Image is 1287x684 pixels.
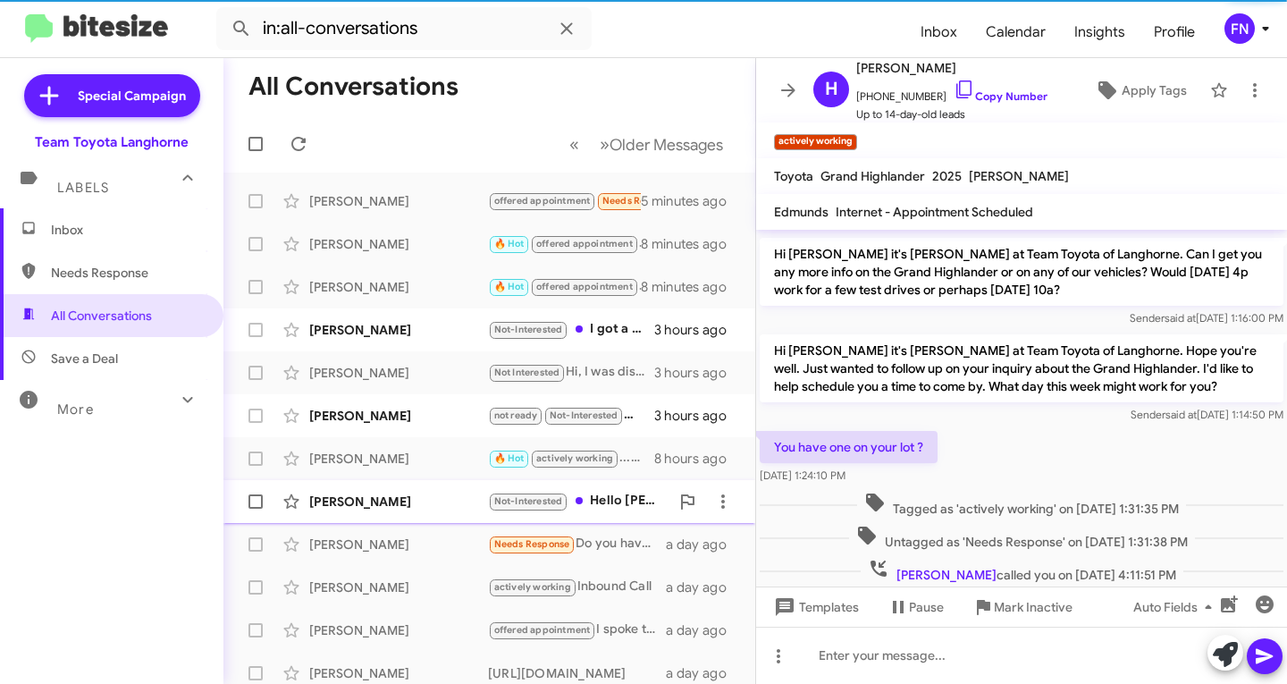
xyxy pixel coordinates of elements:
div: a day ago [666,536,741,553]
span: Labels [57,180,109,196]
span: Internet - Appointment Scheduled [836,204,1033,220]
span: 2025 [932,168,962,184]
nav: Page navigation example [559,126,734,163]
span: Apply Tags [1122,74,1187,106]
span: Special Campaign [78,87,186,105]
a: Special Campaign [24,74,200,117]
div: [PERSON_NAME] [309,578,488,596]
div: 5 minutes ago [641,192,741,210]
div: [PERSON_NAME] [309,536,488,553]
span: Mark Inactive [994,591,1072,623]
small: actively working [774,134,857,150]
span: offered appointment [494,195,591,207]
span: [DATE] 1:24:10 PM [760,469,845,482]
div: [URL][DOMAIN_NAME] [488,664,666,682]
span: said at [1165,408,1197,421]
span: Sender [DATE] 1:14:50 PM [1131,408,1283,421]
div: Great! [DATE] or next week works well. What time do you prefer to visit? [488,276,641,297]
span: Sender [DATE] 1:16:00 PM [1130,311,1283,325]
span: called you on [DATE] 4:11:51 PM [861,558,1183,584]
span: « [569,133,579,156]
div: Team Toyota Langhorne [35,133,189,151]
div: 8 minutes ago [641,278,741,296]
button: Auto Fields [1119,591,1233,623]
input: Search [216,7,592,50]
span: Toyota [774,168,813,184]
div: Inbound Call [488,577,666,597]
div: Great! What time [DATE] would work best for you to visit our dealership? [488,233,641,254]
button: FN [1209,13,1267,44]
span: Needs Response [602,195,678,207]
div: [PERSON_NAME] [309,493,488,511]
span: Auto Fields [1133,591,1219,623]
span: 🔥 Hot [494,281,525,292]
button: Apply Tags [1079,74,1201,106]
div: [PERSON_NAME] [309,450,488,468]
span: offered appointment [536,281,633,292]
span: Edmunds [774,204,829,220]
a: Profile [1140,6,1209,58]
span: Templates [770,591,859,623]
span: actively working [494,581,571,593]
span: Save a Deal [51,350,118,367]
div: [PERSON_NAME] [309,407,488,425]
span: Needs Response [494,538,570,550]
span: [PERSON_NAME] [896,567,997,583]
span: offered appointment [494,624,591,636]
span: Not-Interested [494,324,563,335]
button: Templates [756,591,873,623]
a: Inbox [906,6,972,58]
span: Pause [909,591,944,623]
span: Grand Highlander [820,168,925,184]
span: [PHONE_NUMBER] [856,79,1047,106]
button: Next [589,126,734,163]
div: 3 hours ago [654,321,741,339]
span: All Conversations [51,307,152,325]
button: Mark Inactive [958,591,1087,623]
p: Hi [PERSON_NAME] it's [PERSON_NAME] at Team Toyota of Langhorne. Can I get you any more info on t... [760,238,1283,306]
div: a day ago [666,664,741,682]
div: 8 hours ago [654,450,741,468]
div: Hi, I was disappointed in the experience this time. I had an appointment and was pushed to a diff... [488,362,654,383]
a: Copy Number [954,89,1047,103]
div: [PERSON_NAME] [309,664,488,682]
div: Do you have any plug in hybrid [488,534,666,554]
span: Not-Interested [550,410,618,421]
div: [PERSON_NAME] [309,621,488,639]
span: said at [1165,311,1196,325]
a: Insights [1060,6,1140,58]
div: a day ago [666,621,741,639]
div: [PERSON_NAME] [309,278,488,296]
span: 🔥 Hot [494,238,525,249]
span: Tagged as 'actively working' on [DATE] 1:31:35 PM [857,492,1186,518]
span: [PERSON_NAME] [856,57,1047,79]
span: not ready [494,410,538,421]
span: Needs Response [51,264,203,282]
span: Not-Interested [494,495,563,507]
div: [PERSON_NAME] [309,321,488,339]
span: Older Messages [610,135,723,155]
div: [PERSON_NAME] [309,192,488,210]
div: [PERSON_NAME] [309,235,488,253]
div: [PERSON_NAME] [309,364,488,382]
div: Hello [PERSON_NAME]. I actually found what I was looking for elsewhere. I appreciate you reaching... [488,491,669,511]
div: 3 hours ago [654,364,741,382]
span: Not Interested [494,367,560,378]
p: Hi [PERSON_NAME] it's [PERSON_NAME] at Team Toyota of Langhorne. Hope you're well. Just wanted to... [760,334,1283,402]
span: H [825,75,838,104]
div: FN [1224,13,1255,44]
span: Inbox [51,221,203,239]
a: Calendar [972,6,1060,58]
button: Previous [559,126,590,163]
div: ...2023-1794 edition [488,448,654,469]
div: Ok, sounds good, will be in touch! [488,190,641,211]
div: a day ago [666,578,741,596]
span: [PERSON_NAME] [969,168,1069,184]
button: Pause [873,591,958,623]
span: offered appointment [536,238,633,249]
div: Not looking, going to keep my 2019 Highlander. [488,405,654,426]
